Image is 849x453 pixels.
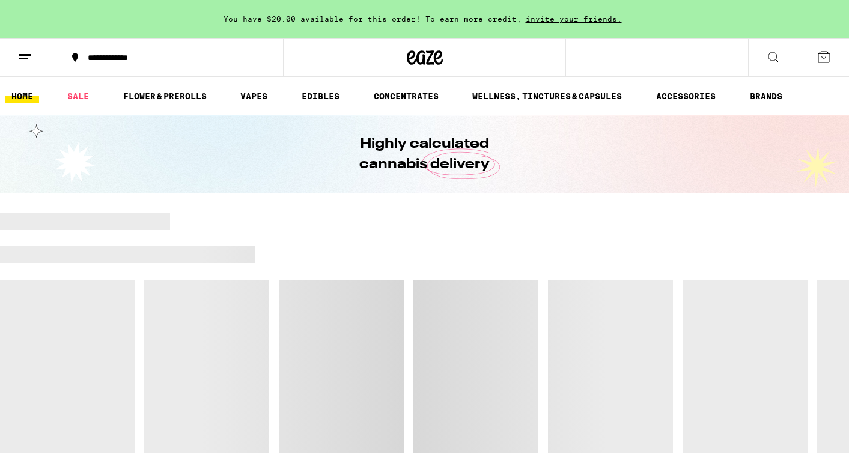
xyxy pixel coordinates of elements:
[5,89,39,103] a: HOME
[650,89,722,103] a: ACCESSORIES
[326,134,524,175] h1: Highly calculated cannabis delivery
[117,89,213,103] a: FLOWER & PREROLLS
[466,89,628,103] a: WELLNESS, TINCTURES & CAPSULES
[744,89,788,103] a: BRANDS
[296,89,345,103] a: EDIBLES
[224,15,522,23] span: You have $20.00 available for this order! To earn more credit,
[61,89,95,103] a: SALE
[368,89,445,103] a: CONCENTRATES
[522,15,626,23] span: invite your friends.
[234,89,273,103] a: VAPES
